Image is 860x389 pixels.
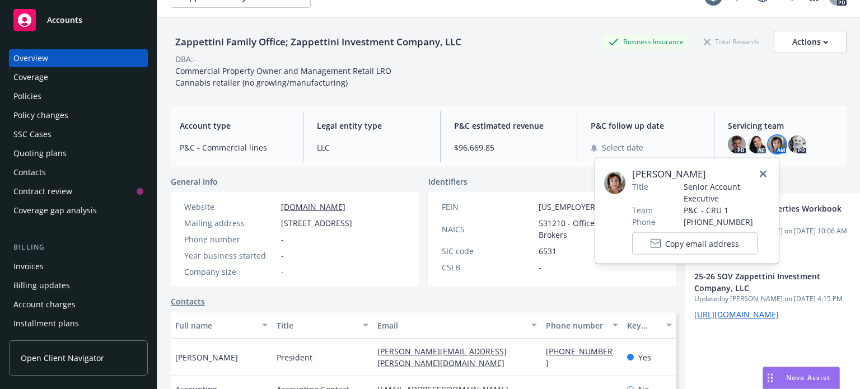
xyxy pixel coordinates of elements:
[175,65,391,88] span: Commercial Property Owner and Management Retail LRO Cannabis retailer (no growing/manufacturing)
[541,312,622,339] button: Phone number
[9,182,148,200] a: Contract review
[281,217,352,229] span: [STREET_ADDRESS]
[180,142,289,153] span: P&C - Commercial lines
[9,163,148,181] a: Contacts
[728,120,838,132] span: Servicing team
[632,204,653,216] span: Team
[171,296,205,307] a: Contacts
[13,49,48,67] div: Overview
[539,245,557,257] span: 6531
[9,201,148,219] a: Coverage gap analysis
[13,257,44,275] div: Invoices
[13,201,97,219] div: Coverage gap analysis
[277,320,357,331] div: Title
[47,16,82,25] span: Accounts
[377,346,513,368] a: [PERSON_NAME][EMAIL_ADDRESS][PERSON_NAME][DOMAIN_NAME]
[768,135,786,153] img: photo
[792,31,828,53] div: Actions
[9,68,148,86] a: Coverage
[9,125,148,143] a: SSC Cases
[281,250,284,261] span: -
[9,276,148,294] a: Billing updates
[632,181,648,193] span: Title
[539,261,541,273] span: -
[171,312,272,339] button: Full name
[317,120,427,132] span: Legal entity type
[698,35,765,49] div: Total Rewards
[728,135,746,153] img: photo
[184,266,277,278] div: Company size
[684,204,770,216] span: P&C - CRU 1
[377,320,525,331] div: Email
[763,367,840,389] button: Nova Assist
[9,144,148,162] a: Quoting plans
[454,142,564,153] span: $96,669.85
[788,135,806,153] img: photo
[184,217,277,229] div: Mailing address
[539,217,699,241] span: 531210 - Offices of Real Estate Agents and Brokers
[627,320,660,331] div: Key contact
[281,233,284,245] span: -
[184,201,277,213] div: Website
[9,296,148,313] a: Account charges
[786,373,830,382] span: Nova Assist
[602,142,643,153] span: Select date
[665,237,739,249] span: Copy email address
[13,68,48,86] div: Coverage
[171,35,466,49] div: Zappettini Family Office; Zappettini Investment Company, LLC
[317,142,427,153] span: LLC
[632,167,770,181] span: [PERSON_NAME]
[13,163,46,181] div: Contacts
[756,167,770,181] a: close
[13,106,68,124] div: Policy changes
[442,201,534,213] div: FEIN
[13,144,67,162] div: Quoting plans
[774,31,847,53] button: Actions
[21,352,104,364] span: Open Client Navigator
[281,266,284,278] span: -
[9,106,148,124] a: Policy changes
[748,135,766,153] img: photo
[603,35,689,49] div: Business Insurance
[604,172,625,194] img: employee photo
[13,296,76,313] div: Account charges
[180,120,289,132] span: Account type
[9,87,148,105] a: Policies
[9,49,148,67] a: Overview
[539,201,699,213] span: [US_EMPLOYER_IDENTIFICATION_NUMBER]
[428,176,468,188] span: Identifiers
[175,53,196,65] div: DBA: -
[13,315,79,332] div: Installment plans
[546,320,605,331] div: Phone number
[277,351,312,363] span: President
[171,176,218,188] span: General info
[763,367,777,388] div: Drag to move
[9,242,148,253] div: Billing
[13,276,70,294] div: Billing updates
[175,351,238,363] span: [PERSON_NAME]
[442,223,534,235] div: NAICS
[546,346,613,368] a: [PHONE_NUMBER]
[638,351,651,363] span: Yes
[13,87,41,105] div: Policies
[373,312,541,339] button: Email
[591,120,700,132] span: P&C follow up date
[632,232,758,255] button: Copy email address
[9,257,148,275] a: Invoices
[623,312,676,339] button: Key contact
[632,216,656,228] span: Phone
[694,309,779,320] a: [URL][DOMAIN_NAME]
[184,233,277,245] div: Phone number
[684,181,770,204] span: Senior Account Executive
[281,201,345,212] a: [DOMAIN_NAME]
[272,312,373,339] button: Title
[694,270,860,294] span: 25-26 SOV Zappettini Investment Company, LLC
[184,250,277,261] div: Year business started
[684,216,770,228] span: [PHONE_NUMBER]
[442,261,534,273] div: CSLB
[9,315,148,332] a: Installment plans
[442,245,534,257] div: SIC code
[175,320,255,331] div: Full name
[9,4,148,36] a: Accounts
[13,125,52,143] div: SSC Cases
